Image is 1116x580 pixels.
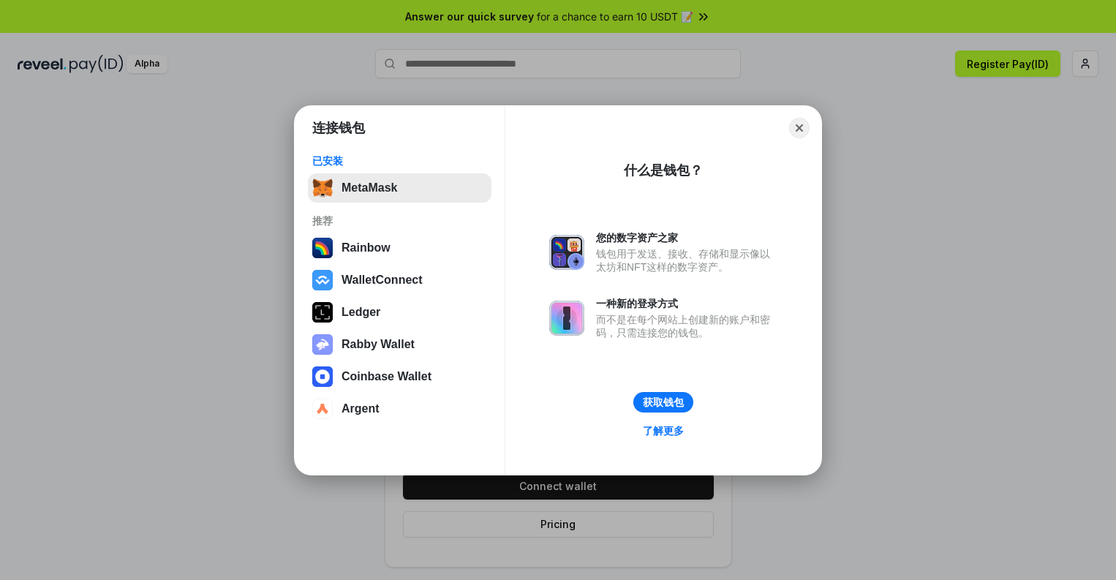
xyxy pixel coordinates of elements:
button: Close [789,118,810,138]
div: WalletConnect [342,274,423,287]
div: Argent [342,402,380,415]
div: 什么是钱包？ [624,162,703,179]
img: svg+xml,%3Csvg%20xmlns%3D%22http%3A%2F%2Fwww.w3.org%2F2000%2Fsvg%22%20fill%3D%22none%22%20viewBox... [549,235,584,270]
img: svg+xml,%3Csvg%20width%3D%2228%22%20height%3D%2228%22%20viewBox%3D%220%200%2028%2028%22%20fill%3D... [312,399,333,419]
div: MetaMask [342,181,397,195]
div: Rainbow [342,241,391,255]
div: 而不是在每个网站上创建新的账户和密码，只需连接您的钱包。 [596,313,777,339]
h1: 连接钱包 [312,119,365,137]
button: WalletConnect [308,265,491,295]
button: Argent [308,394,491,423]
div: Coinbase Wallet [342,370,431,383]
div: 获取钱包 [643,396,684,409]
img: svg+xml,%3Csvg%20width%3D%22120%22%20height%3D%22120%22%20viewBox%3D%220%200%20120%20120%22%20fil... [312,238,333,258]
div: 已安装 [312,154,487,167]
button: Ledger [308,298,491,327]
div: Rabby Wallet [342,338,415,351]
div: 推荐 [312,214,487,227]
button: Rainbow [308,233,491,263]
button: Coinbase Wallet [308,362,491,391]
img: svg+xml,%3Csvg%20width%3D%2228%22%20height%3D%2228%22%20viewBox%3D%220%200%2028%2028%22%20fill%3D... [312,366,333,387]
button: 获取钱包 [633,392,693,413]
div: 了解更多 [643,424,684,437]
img: svg+xml,%3Csvg%20xmlns%3D%22http%3A%2F%2Fwww.w3.org%2F2000%2Fsvg%22%20width%3D%2228%22%20height%3... [312,302,333,323]
div: Ledger [342,306,380,319]
button: MetaMask [308,173,491,203]
div: 您的数字资产之家 [596,231,777,244]
img: svg+xml,%3Csvg%20fill%3D%22none%22%20height%3D%2233%22%20viewBox%3D%220%200%2035%2033%22%20width%... [312,178,333,198]
div: 钱包用于发送、接收、存储和显示像以太坊和NFT这样的数字资产。 [596,247,777,274]
button: Rabby Wallet [308,330,491,359]
img: svg+xml,%3Csvg%20width%3D%2228%22%20height%3D%2228%22%20viewBox%3D%220%200%2028%2028%22%20fill%3D... [312,270,333,290]
img: svg+xml,%3Csvg%20xmlns%3D%22http%3A%2F%2Fwww.w3.org%2F2000%2Fsvg%22%20fill%3D%22none%22%20viewBox... [549,301,584,336]
div: 一种新的登录方式 [596,297,777,310]
img: svg+xml,%3Csvg%20xmlns%3D%22http%3A%2F%2Fwww.w3.org%2F2000%2Fsvg%22%20fill%3D%22none%22%20viewBox... [312,334,333,355]
a: 了解更多 [634,421,693,440]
